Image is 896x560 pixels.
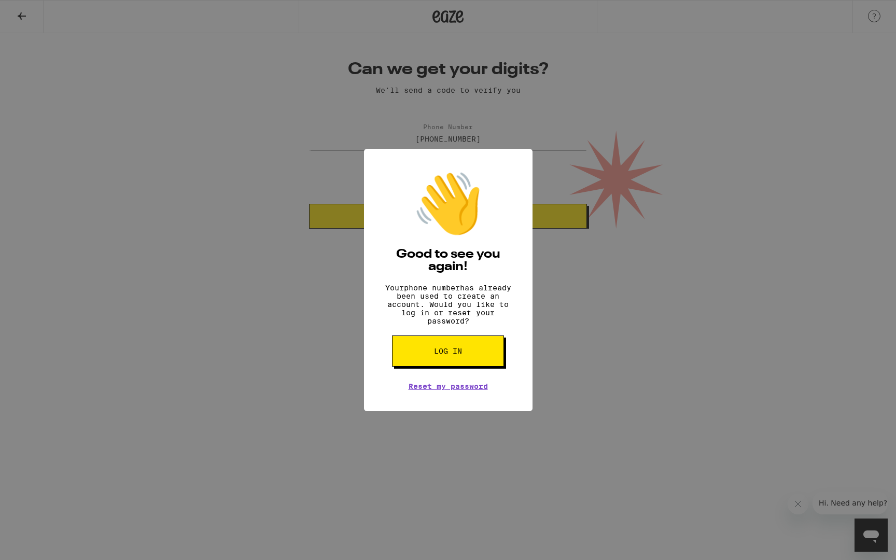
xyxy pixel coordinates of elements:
[380,248,517,273] h2: Good to see you again!
[380,284,517,325] p: Your phone number has already been used to create an account. Would you like to log in or reset y...
[412,170,484,238] div: 👋
[392,335,504,367] button: Log in
[409,382,488,390] a: Reset my password
[434,347,462,355] span: Log in
[6,7,75,16] span: Hi. Need any help?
